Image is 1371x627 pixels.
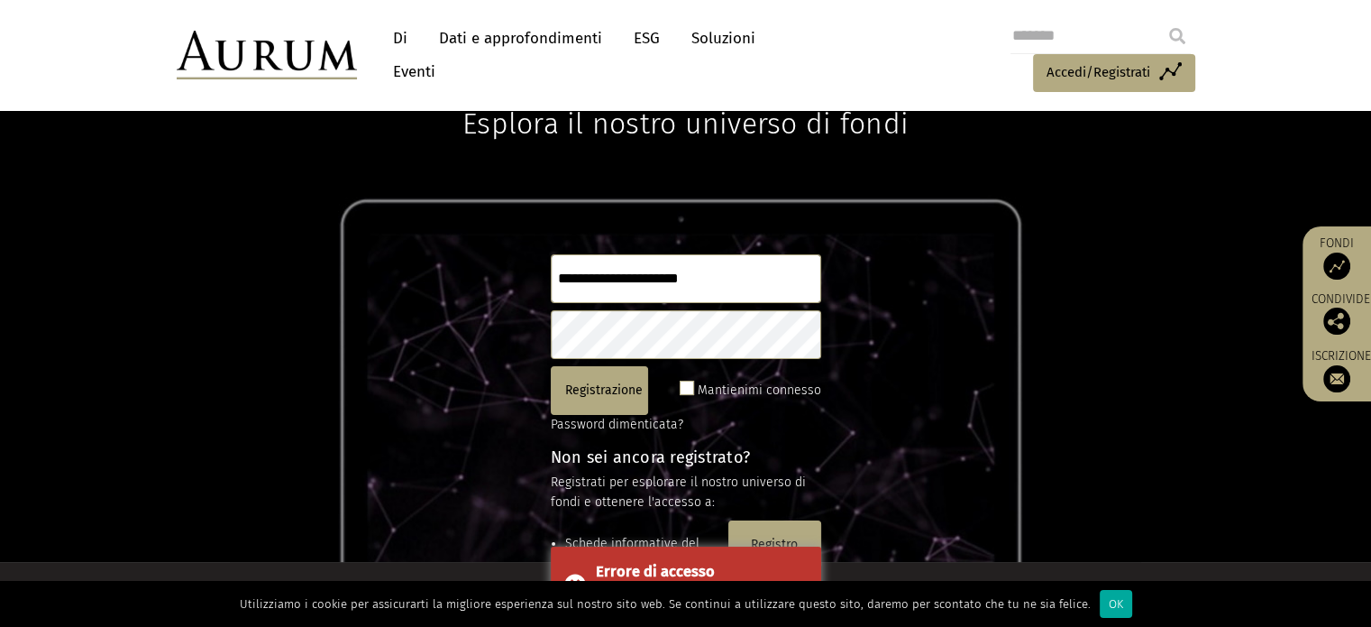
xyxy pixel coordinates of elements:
[439,29,602,48] font: Dati e approfondimenti
[551,366,648,415] button: Registrazione
[1323,308,1350,335] img: Condividi questo post
[565,383,643,398] font: Registrazione
[430,22,611,55] a: Dati e approfondimenti
[240,597,1091,611] font: Utilizziamo i cookie per assicurarti la migliore esperienza sul nostro sito web. Se continui a ut...
[177,31,357,79] img: Aurum
[728,521,821,569] button: Registro
[1312,348,1371,364] font: Iscrizione
[1320,235,1354,251] font: Fondi
[698,383,821,398] font: Mantienimi connesso
[625,22,669,55] a: ESG
[596,563,715,580] font: Errore di accesso
[1312,235,1362,280] a: Fondi
[384,55,435,88] a: Eventi
[596,560,808,584] div: Errore di accesso
[393,29,407,48] font: Di
[1312,348,1371,392] a: Iscrizione
[565,536,699,571] font: Schede informative del fondo
[551,417,683,432] a: Password dimenticata?
[1323,365,1350,392] img: Iscriviti alla nostra newsletter
[682,22,764,55] a: Soluzioni
[384,22,416,55] a: Di
[1159,18,1195,54] input: Submit
[462,106,909,141] font: Esplora il nostro universo di fondi
[751,537,798,552] font: Registro
[393,62,435,81] font: Eventi
[1323,253,1350,280] img: Accesso ai fondi
[551,475,806,510] font: Registrati per esplorare il nostro universo di fondi e ottenere l'accesso a:
[1109,597,1123,611] font: OK
[1033,54,1195,92] a: Accedi/Registrati
[551,447,751,467] font: Non sei ancora registrato?
[634,29,660,48] font: ESG
[1047,64,1150,80] font: Accedi/Registrati
[691,29,755,48] font: Soluzioni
